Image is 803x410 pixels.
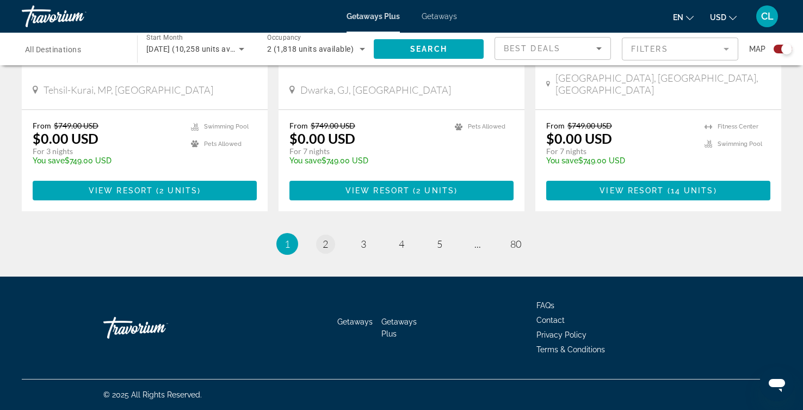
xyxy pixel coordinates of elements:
a: Getaways [337,317,373,326]
button: Search [374,39,484,59]
span: Pets Allowed [468,123,505,130]
span: ( ) [664,186,716,195]
button: User Menu [753,5,781,28]
span: 1 [285,238,290,250]
span: You save [546,156,578,165]
span: You save [289,156,322,165]
span: Tehsil-Kurai, MP, [GEOGRAPHIC_DATA] [44,84,213,96]
span: From [33,121,51,130]
span: [DATE] (10,258 units available) [146,45,257,53]
span: View Resort [600,186,664,195]
span: Map [749,41,765,57]
iframe: Button to launch messaging window [759,366,794,401]
span: 14 units [671,186,714,195]
span: $749.00 USD [567,121,612,130]
button: View Resort(2 units) [289,181,514,200]
span: © 2025 All Rights Reserved. [103,390,202,399]
span: 80 [510,238,521,250]
p: $749.00 USD [33,156,180,165]
span: 2 [323,238,328,250]
span: You save [33,156,65,165]
p: For 7 nights [546,146,694,156]
button: View Resort(2 units) [33,181,257,200]
a: Travorium [103,311,212,344]
span: Swimming Pool [718,140,762,148]
span: $749.00 USD [54,121,98,130]
span: en [673,13,683,22]
p: $0.00 USD [546,130,612,146]
button: Filter [622,37,738,61]
p: $749.00 USD [546,156,694,165]
p: For 3 nights [33,146,180,156]
nav: Pagination [22,233,781,255]
span: 2 units [159,186,197,195]
span: Swimming Pool [204,123,249,130]
a: Getaways Plus [347,12,400,21]
button: Change currency [710,9,737,25]
p: $0.00 USD [289,130,355,146]
a: Terms & Conditions [536,345,605,354]
span: From [289,121,308,130]
span: View Resort [345,186,410,195]
button: View Resort(14 units) [546,181,770,200]
span: Search [410,45,447,53]
span: 5 [437,238,442,250]
span: 4 [399,238,404,250]
a: FAQs [536,301,554,310]
span: Occupancy [267,34,301,41]
span: ( ) [153,186,201,195]
span: ... [474,238,481,250]
mat-select: Sort by [504,42,602,55]
span: USD [710,13,726,22]
a: Privacy Policy [536,331,586,339]
span: 3 [361,238,366,250]
span: ( ) [410,186,458,195]
span: CL [761,11,774,22]
span: From [546,121,565,130]
span: 2 units [416,186,454,195]
span: All Destinations [25,45,81,54]
button: Change language [673,9,694,25]
p: $749.00 USD [289,156,444,165]
a: Getaways Plus [381,317,417,338]
span: Dwarka, GJ, [GEOGRAPHIC_DATA] [300,84,451,96]
a: Getaways [422,12,457,21]
span: Start Month [146,34,183,41]
span: Pets Allowed [204,140,242,148]
span: $749.00 USD [311,121,355,130]
span: 2 (1,818 units available) [267,45,354,53]
a: Travorium [22,2,131,30]
span: [GEOGRAPHIC_DATA], [GEOGRAPHIC_DATA], [GEOGRAPHIC_DATA] [555,72,770,96]
p: For 7 nights [289,146,444,156]
a: Contact [536,316,565,325]
span: Best Deals [504,44,560,53]
span: View Resort [89,186,153,195]
p: $0.00 USD [33,130,98,146]
span: Fitness Center [718,123,758,130]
